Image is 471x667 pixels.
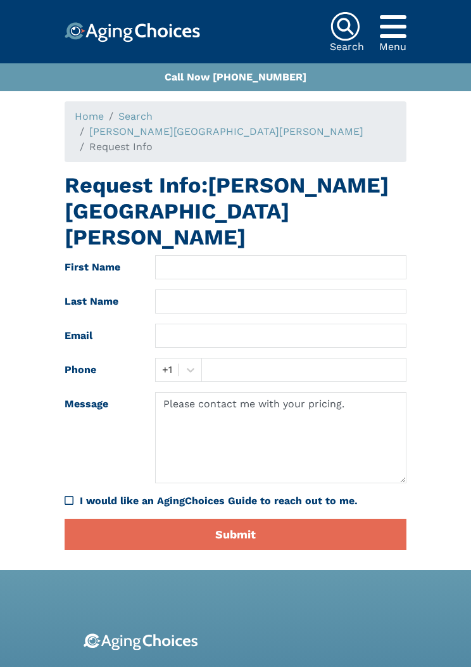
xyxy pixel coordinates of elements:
[118,110,153,122] a: Search
[55,255,146,279] label: First Name
[80,493,406,509] div: I would like an AgingChoices Guide to reach out to me.
[55,392,146,483] label: Message
[55,358,146,382] label: Phone
[330,42,364,52] div: Search
[89,141,153,153] span: Request Info
[65,493,406,509] div: I would like an AgingChoices Guide to reach out to me.
[379,42,406,52] div: Menu
[65,22,200,42] img: Choice!
[65,101,406,162] nav: breadcrumb
[379,11,406,42] div: Popover trigger
[165,71,306,83] a: Call Now [PHONE_NUMBER]
[155,392,407,483] textarea: Please contact me with your pricing.
[55,324,146,348] label: Email
[84,633,198,651] img: 9-logo.svg
[55,289,146,314] label: Last Name
[75,110,104,122] a: Home
[65,519,406,550] button: Submit
[330,11,360,42] img: search-icon.svg
[65,172,406,250] h1: Request Info: [PERSON_NAME][GEOGRAPHIC_DATA][PERSON_NAME]
[89,125,363,137] a: [PERSON_NAME][GEOGRAPHIC_DATA][PERSON_NAME]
